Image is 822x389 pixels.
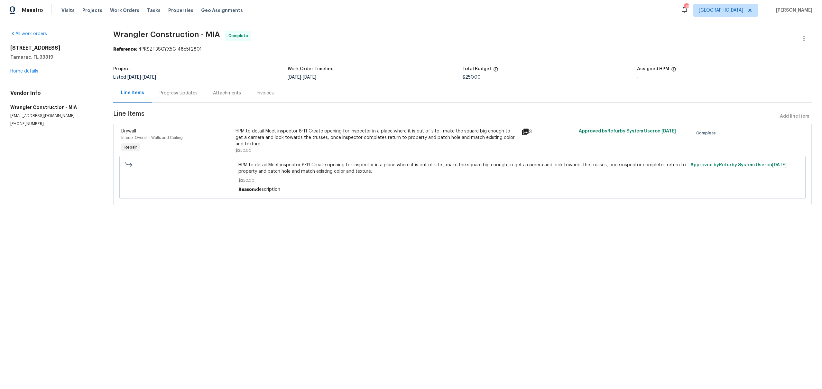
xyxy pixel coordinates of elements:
[303,75,316,80] span: [DATE]
[82,7,102,14] span: Projects
[213,90,241,96] div: Attachments
[256,187,280,192] span: description
[10,54,98,60] h5: Tamarac, FL 33319
[236,128,518,147] div: HPM to detail-Meet inspector 8-11 Create opening for inspector in a place where it is out of site...
[288,75,316,80] span: -
[110,7,139,14] span: Work Orders
[10,104,98,111] h5: Wrangler Construction - MIA
[61,7,75,14] span: Visits
[22,7,43,14] span: Maestro
[113,31,220,38] span: Wrangler Construction - MIA
[10,113,98,119] p: [EMAIL_ADDRESS][DOMAIN_NAME]
[122,144,140,151] span: Repair
[238,187,256,192] span: Reason:
[637,75,812,80] div: -
[773,7,812,14] span: [PERSON_NAME]
[236,149,252,152] span: $250.00
[238,162,687,175] span: HPM to detail-Meet inspector 8-11 Create opening for inspector in a place where it is out of site...
[127,75,156,80] span: -
[462,67,491,71] h5: Total Budget
[579,129,676,133] span: Approved by Refurby System User on
[168,7,193,14] span: Properties
[10,32,47,36] a: All work orders
[121,90,144,96] div: Line Items
[127,75,141,80] span: [DATE]
[121,136,183,140] span: Interior Overall - Walls and Ceiling
[690,163,787,167] span: Approved by Refurby System User on
[288,67,334,71] h5: Work Order Timeline
[699,7,743,14] span: [GEOGRAPHIC_DATA]
[113,75,156,80] span: Listed
[147,8,161,13] span: Tasks
[113,111,777,122] span: Line Items
[121,129,136,133] span: Drywall
[143,75,156,80] span: [DATE]
[684,4,688,10] div: 115
[637,67,669,71] h5: Assigned HPM
[772,163,787,167] span: [DATE]
[522,128,575,136] div: 3
[201,7,243,14] span: Geo Assignments
[160,90,198,96] div: Progress Updates
[10,69,38,73] a: Home details
[238,177,687,184] span: $250.00
[228,33,251,39] span: Complete
[10,90,98,96] h4: Vendor Info
[10,45,98,51] h2: [STREET_ADDRESS]
[493,67,498,75] span: The total cost of line items that have been proposed by Opendoor. This sum includes line items th...
[113,46,812,53] div: 4PRSZT3SGYX5G-48e5f2801
[696,130,718,136] span: Complete
[661,129,676,133] span: [DATE]
[671,67,676,75] span: The hpm assigned to this work order.
[256,90,274,96] div: Invoices
[462,75,481,80] span: $250.00
[10,121,98,127] p: [PHONE_NUMBER]
[113,67,130,71] h5: Project
[288,75,301,80] span: [DATE]
[113,47,137,52] b: Reference:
